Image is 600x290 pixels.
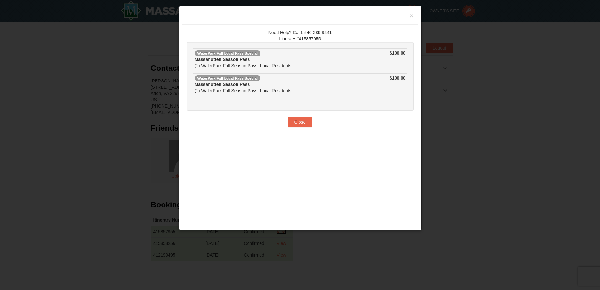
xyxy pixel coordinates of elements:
[195,50,261,56] span: WaterPark Fall Local Pass Special
[288,117,312,127] button: Close
[195,57,250,62] strong: Massanutten Season Pass
[195,75,261,81] span: WaterPark Fall Local Pass Special
[195,81,337,94] div: (1) WaterPark Fall Season Pass- Local Residents
[195,56,337,69] div: (1) WaterPark Fall Season Pass- Local Residents
[410,13,414,19] button: ×
[195,82,250,87] strong: Massanutten Season Pass
[390,50,406,56] strike: $100.00
[390,75,406,80] strike: $100.00
[187,29,414,42] div: Need Help? Call1-540-289-9441 Itinerary #415857955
